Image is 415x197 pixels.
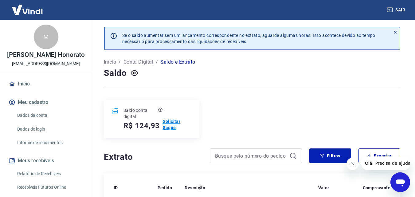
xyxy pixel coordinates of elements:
p: / [119,58,121,66]
div: M [34,25,58,49]
a: Dados da conta [15,109,84,122]
h5: R$ 124,93 [123,121,160,131]
p: Comprovante [363,185,390,191]
h4: Extrato [104,151,202,163]
p: [EMAIL_ADDRESS][DOMAIN_NAME] [12,61,80,67]
button: Filtros [309,148,351,163]
iframe: Fechar mensagem [346,158,359,170]
h4: Saldo [104,67,127,79]
iframe: Mensagem da empresa [361,156,410,170]
button: Meu cadastro [7,96,84,109]
button: Sair [386,4,408,16]
button: Exportar [358,148,400,163]
a: Relatório de Recebíveis [15,167,84,180]
p: Saldo e Extrato [160,58,195,66]
p: ID [114,185,118,191]
a: Recebíveis Futuros Online [15,181,84,194]
a: Início [7,77,84,91]
a: Início [104,58,116,66]
a: Informe de rendimentos [15,136,84,149]
p: [PERSON_NAME] Honorato [7,52,85,58]
p: Se o saldo aumentar sem um lançamento correspondente no extrato, aguarde algumas horas. Isso acon... [122,32,375,45]
img: Vindi [7,0,47,19]
p: Pedido [158,185,172,191]
input: Busque pelo número do pedido [215,151,287,160]
a: Dados de login [15,123,84,136]
p: / [156,58,158,66]
p: Valor [318,185,329,191]
iframe: Botão para abrir a janela de mensagens [390,172,410,192]
p: Descrição [185,185,205,191]
button: Meus recebíveis [7,154,84,167]
a: Conta Digital [123,58,153,66]
a: Solicitar Saque [163,118,192,131]
p: Saldo conta digital [123,107,157,120]
span: Olá! Precisa de ajuda? [4,4,52,9]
